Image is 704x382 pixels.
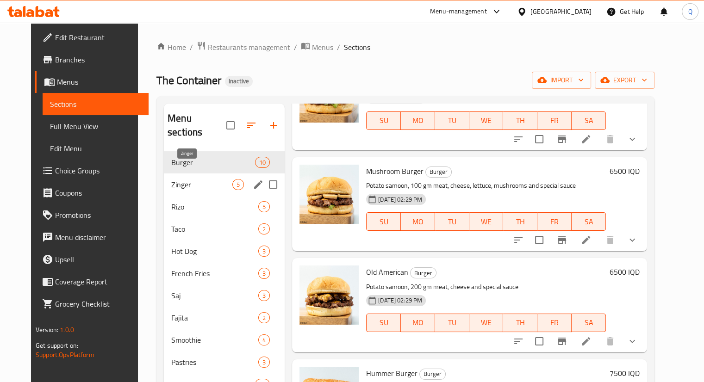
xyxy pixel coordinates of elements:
img: Mushroom Burger [299,165,359,224]
div: Zinger5edit [164,173,285,196]
h6: 6500 IQD [610,265,640,278]
a: Promotions [35,204,149,226]
a: Choice Groups [35,160,149,182]
a: Coupons [35,182,149,204]
div: Pastries3 [164,351,285,373]
div: items [258,246,270,257]
span: FR [541,114,568,127]
span: Menu disclaimer [55,232,141,243]
button: delete [599,128,621,150]
span: Sections [50,99,141,110]
div: items [258,290,270,301]
li: / [190,42,193,53]
div: items [258,268,270,279]
span: TU [439,316,466,329]
a: Grocery Checklist [35,293,149,315]
button: sort-choices [507,229,530,251]
button: TU [435,314,469,332]
div: items [258,357,270,368]
span: Sort sections [240,114,262,136]
div: Pastries [171,357,258,368]
span: Select to update [530,230,549,250]
a: Upsell [35,248,149,271]
span: Upsell [55,254,141,265]
button: TU [435,212,469,231]
span: Edit Menu [50,143,141,154]
span: 3 [259,269,269,278]
div: Burger [425,166,452,178]
span: WE [473,316,500,329]
button: delete [599,330,621,352]
span: 2 [259,225,269,234]
span: Select to update [530,332,549,351]
span: Fajita [171,312,258,323]
p: Potato samoon, 100 gm meat, cheese, lettuce, mushrooms and special sauce [366,180,606,191]
a: Support.OpsPlatform [36,349,94,361]
div: Rizo5 [164,196,285,218]
h6: 6500 IQD [610,165,640,178]
button: Branch-specific-item [551,229,573,251]
span: FR [541,215,568,228]
button: SU [366,314,401,332]
div: Burger10 [164,151,285,173]
span: 10 [255,158,269,167]
span: 3 [259,291,269,300]
div: Saj3 [164,284,285,307]
h6: 7500 IQD [610,367,640,380]
button: SU [366,111,401,130]
span: Burger [411,268,436,278]
a: Restaurants management [197,41,290,53]
button: show more [621,229,643,251]
span: 3 [259,358,269,367]
div: Menu-management [430,6,487,17]
button: SA [572,314,606,332]
button: MO [401,212,435,231]
span: Q [688,6,692,17]
span: TH [507,114,534,127]
li: / [337,42,340,53]
a: Edit Restaurant [35,26,149,49]
div: items [258,334,270,345]
span: Hummer Burger [366,366,417,380]
span: 5 [259,203,269,211]
span: Promotions [55,209,141,221]
button: TH [503,314,537,332]
span: 3 [259,247,269,256]
button: Branch-specific-item [551,330,573,352]
div: Taco [171,223,258,234]
span: Edit Restaurant [55,32,141,43]
a: Menu disclaimer [35,226,149,248]
a: Menus [35,71,149,93]
div: Fajita2 [164,307,285,329]
button: sort-choices [507,330,530,352]
span: Smoothie [171,334,258,345]
span: SU [370,215,397,228]
span: Saj [171,290,258,301]
div: Rizo [171,201,258,212]
div: items [255,157,270,168]
span: Mushroom Burger [366,164,424,178]
span: WE [473,114,500,127]
span: [DATE] 02:29 PM [374,195,426,204]
span: Menus [57,76,141,87]
span: FR [541,316,568,329]
span: Hot Dog [171,246,258,257]
span: Select all sections [221,116,240,135]
button: sort-choices [507,128,530,150]
span: SU [370,114,397,127]
button: FR [537,212,572,231]
div: items [258,223,270,234]
div: [GEOGRAPHIC_DATA] [530,6,592,17]
a: Edit menu item [580,134,592,145]
span: TH [507,316,534,329]
a: Coverage Report [35,271,149,293]
span: TU [439,215,466,228]
a: Edit Menu [43,137,149,160]
span: MO [405,215,431,228]
span: 1.0.0 [60,324,74,336]
div: Burger [419,369,446,380]
img: Old American [299,265,359,325]
button: Branch-specific-item [551,128,573,150]
button: FR [537,314,572,332]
